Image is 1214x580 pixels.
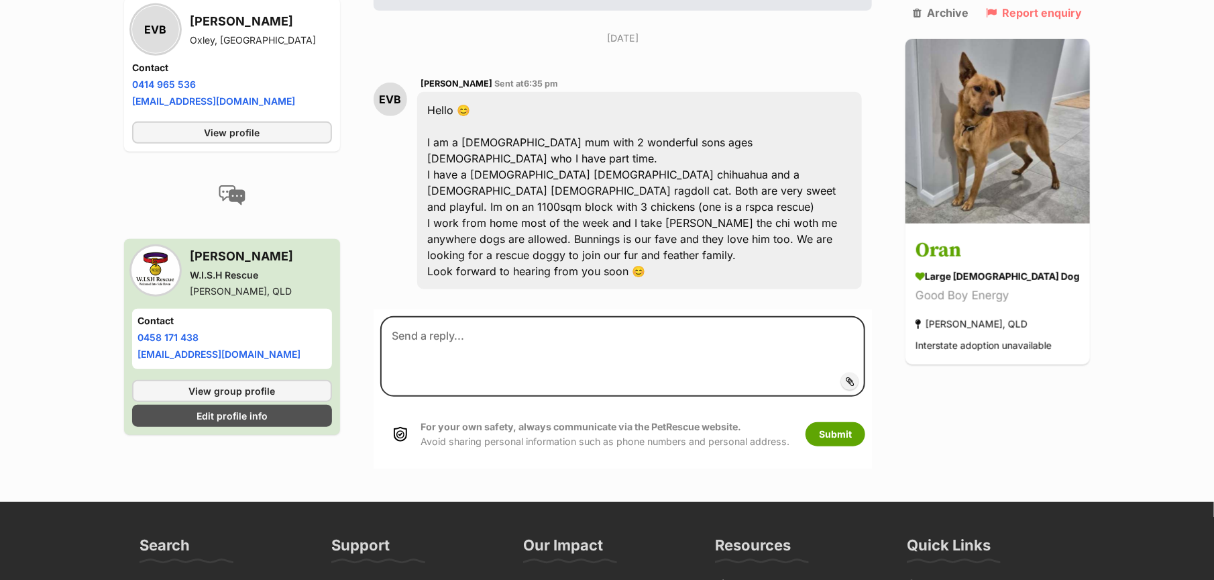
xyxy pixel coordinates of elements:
[806,422,865,446] button: Submit
[190,247,293,266] h3: [PERSON_NAME]
[421,79,492,89] span: [PERSON_NAME]
[204,126,260,140] span: View profile
[421,421,741,432] strong: For your own safety, always communicate via the PetRescue website.
[421,420,789,448] p: Avoid sharing personal information such as phone numbers and personal address.
[219,185,245,205] img: conversation-icon-4a6f8262b818ee0b60e3300018af0b2d0b884aa5de6e9bcb8d3d4eeb1a70a7c4.svg
[132,122,332,144] a: View profile
[494,79,558,89] span: Sent at
[913,7,969,19] a: Archive
[190,34,316,47] div: Oxley, [GEOGRAPHIC_DATA]
[987,7,1083,19] a: Report enquiry
[137,332,199,343] a: 0458 171 438
[132,6,179,53] div: EVB
[374,83,407,116] div: EVB
[190,12,316,31] h3: [PERSON_NAME]
[137,314,327,328] h4: Contact
[916,287,1080,305] div: Good Boy Energy
[715,536,791,563] h3: Resources
[374,31,872,45] p: [DATE]
[137,348,300,360] a: [EMAIL_ADDRESS][DOMAIN_NAME]
[523,536,603,563] h3: Our Impact
[905,39,1090,224] img: Oran
[916,316,1028,334] div: [PERSON_NAME], QLD
[197,409,268,423] span: Edit profile info
[132,247,179,294] img: W.I.S.H Rescue profile pic
[905,226,1090,365] a: Oran large [DEMOGRAPHIC_DATA] Dog Good Boy Energy [PERSON_NAME], QLD Interstate adoption unavailable
[524,79,558,89] span: 6:35 pm
[140,536,190,563] h3: Search
[188,384,275,398] span: View group profile
[190,285,293,298] div: [PERSON_NAME], QLD
[916,270,1080,284] div: large [DEMOGRAPHIC_DATA] Dog
[916,340,1052,352] span: Interstate adoption unavailable
[132,95,295,107] a: [EMAIL_ADDRESS][DOMAIN_NAME]
[916,236,1080,267] h3: Oran
[132,380,332,402] a: View group profile
[132,79,196,90] a: 0414 965 536
[132,61,332,75] h4: Contact
[331,536,390,563] h3: Support
[417,92,862,289] div: Hello 😊 I am a [DEMOGRAPHIC_DATA] mum with 2 wonderful sons ages [DEMOGRAPHIC_DATA] who I have pa...
[132,405,332,427] a: Edit profile info
[907,536,991,563] h3: Quick Links
[190,269,293,282] div: W.I.S.H Rescue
